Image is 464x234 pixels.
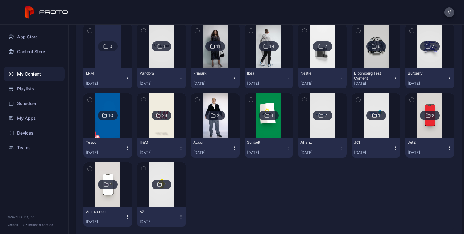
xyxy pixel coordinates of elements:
div: Primark [193,71,227,76]
div: ERM [86,71,120,76]
div: [DATE] [408,150,447,155]
div: JCI [354,140,388,145]
span: Version 1.13.1 • [7,223,28,227]
button: ERM[DATE] [83,68,132,88]
div: 10 [108,113,113,118]
div: AZ [140,209,173,214]
div: 2 [163,182,166,187]
div: [DATE] [140,150,179,155]
button: Nestle[DATE] [298,68,347,88]
button: Burberry[DATE] [405,68,454,88]
div: [DATE] [193,81,232,86]
div: 14 [269,44,274,49]
div: [DATE] [193,150,232,155]
div: Ikea [247,71,281,76]
div: Accor [193,140,227,145]
button: AZ[DATE] [137,207,186,227]
button: V [444,7,454,17]
div: [DATE] [354,150,393,155]
button: JCI[DATE] [352,138,400,158]
button: Accor[DATE] [191,138,240,158]
div: 4 [270,113,273,118]
button: Primark[DATE] [191,68,240,88]
div: [DATE] [247,150,286,155]
div: [DATE] [300,81,339,86]
div: 2 [324,113,327,118]
div: Allianz [300,140,334,145]
div: 7 [432,44,434,49]
div: 2 [432,113,434,118]
a: Devices [4,126,65,140]
button: Tesco[DATE] [83,138,132,158]
div: 0 [110,44,112,49]
a: Playlists [4,81,65,96]
a: My Content [4,67,65,81]
div: 1 [164,44,166,49]
div: Pandora [140,71,173,76]
button: Bloomberg Test Content[DATE] [352,68,400,88]
a: Teams [4,140,65,155]
div: [DATE] [408,81,447,86]
div: 6 [378,44,381,49]
button: Sunbelt[DATE] [245,138,293,158]
div: [DATE] [247,81,286,86]
a: Content Store [4,44,65,59]
div: H&M [140,140,173,145]
button: Pandora[DATE] [137,68,186,88]
div: [DATE] [140,81,179,86]
a: Terms Of Service [28,223,53,227]
div: [DATE] [354,81,393,86]
div: [DATE] [86,150,125,155]
a: App Store [4,29,65,44]
div: 1 [110,182,112,187]
div: Astrazeneca [86,209,120,214]
button: Jet2[DATE] [405,138,454,158]
div: [DATE] [140,219,179,224]
div: 11 [216,44,220,49]
div: © 2025 PROTO, Inc. [7,214,61,219]
div: Tesco [86,140,120,145]
button: Allianz[DATE] [298,138,347,158]
div: Bloomberg Test Content [354,71,388,81]
div: [DATE] [300,150,339,155]
button: Astrazeneca[DATE] [83,207,132,227]
div: [DATE] [86,219,125,224]
div: 23 [162,113,167,118]
div: Sunbelt [247,140,281,145]
div: 2 [217,113,219,118]
div: [DATE] [86,81,125,86]
div: 1 [378,113,380,118]
a: My Apps [4,111,65,126]
button: Ikea[DATE] [245,68,293,88]
a: Schedule [4,96,65,111]
div: Burberry [408,71,442,76]
div: Jet2 [408,140,442,145]
div: 2 [324,44,327,49]
div: Nestle [300,71,334,76]
button: H&M[DATE] [137,138,186,158]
